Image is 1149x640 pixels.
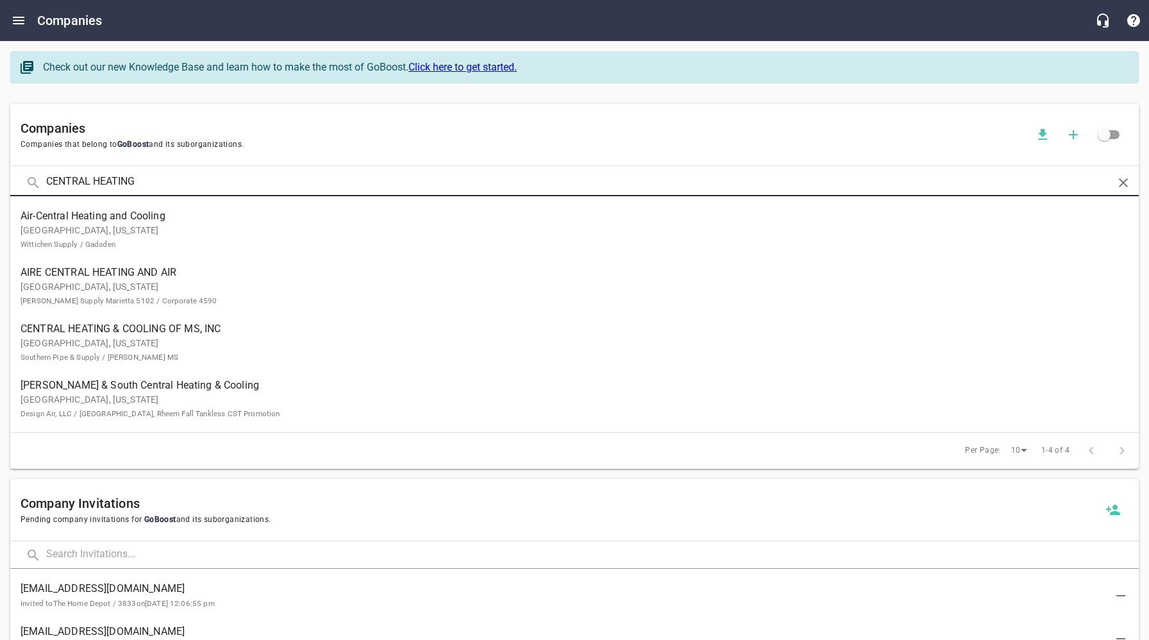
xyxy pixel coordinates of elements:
h6: Companies [21,118,1027,139]
span: [EMAIL_ADDRESS][DOMAIN_NAME] [21,581,1108,596]
span: Per Page: [965,444,1001,457]
div: Check out our new Knowledge Base and learn how to make the most of GoBoost. [43,60,1125,75]
a: Click here to get started. [408,61,517,73]
a: Air-Central Heating and Cooling[GEOGRAPHIC_DATA], [US_STATE]Wittichen Supply / Gadsden [10,201,1139,258]
h6: Companies [37,10,102,31]
span: Companies that belong to and its suborganizations. [21,139,1027,151]
button: Open drawer [3,5,34,36]
button: Live Chat [1087,5,1118,36]
a: AIRE CENTRAL HEATING AND AIR[GEOGRAPHIC_DATA], [US_STATE][PERSON_NAME] Supply Marietta 5102 / Cor... [10,258,1139,314]
input: Search Companies... [46,169,1103,196]
small: [PERSON_NAME] Supply Marietta 5102 / Corporate 4590 [21,296,217,305]
button: Delete Invitation [1105,580,1136,611]
p: [GEOGRAPHIC_DATA], [US_STATE] [21,393,1108,420]
span: GoBoost [142,515,176,524]
small: Invited to The Home Depot / 3833 on [DATE] 12:06:55 pm [21,599,215,608]
a: CENTRAL HEATING & COOLING OF MS, INC[GEOGRAPHIC_DATA], [US_STATE]Southern Pipe & Supply / [PERSON... [10,314,1139,371]
button: Add a new company [1058,119,1089,150]
span: [PERSON_NAME] & South Central Heating & Cooling [21,378,1108,393]
span: CENTRAL HEATING & COOLING OF MS, INC [21,321,1108,337]
button: Download companies [1027,119,1058,150]
button: Support Portal [1118,5,1149,36]
small: Southern Pipe & Supply / [PERSON_NAME] MS [21,353,178,362]
span: Pending company invitations for and its suborganizations. [21,514,1098,526]
small: Wittichen Supply / Gadsden [21,240,115,249]
span: GoBoost [117,140,149,149]
div: 10 [1006,442,1032,459]
span: [EMAIL_ADDRESS][DOMAIN_NAME] [21,624,1108,639]
span: Click to view all companies [1089,119,1120,150]
input: Search Invitations... [46,541,1139,569]
p: [GEOGRAPHIC_DATA], [US_STATE] [21,280,1108,307]
h6: Company Invitations [21,493,1098,514]
small: Design Air, LLC / [GEOGRAPHIC_DATA], Rheem Fall Tankless CST Promotion [21,409,280,418]
a: [PERSON_NAME] & South Central Heating & Cooling[GEOGRAPHIC_DATA], [US_STATE]Design Air, LLC / [GE... [10,371,1139,427]
p: [GEOGRAPHIC_DATA], [US_STATE] [21,337,1108,364]
span: 1-4 of 4 [1041,444,1069,457]
span: Air-Central Heating and Cooling [21,208,1108,224]
p: [GEOGRAPHIC_DATA], [US_STATE] [21,224,1108,251]
span: AIRE CENTRAL HEATING AND AIR [21,265,1108,280]
button: Invite a new company [1098,494,1128,525]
